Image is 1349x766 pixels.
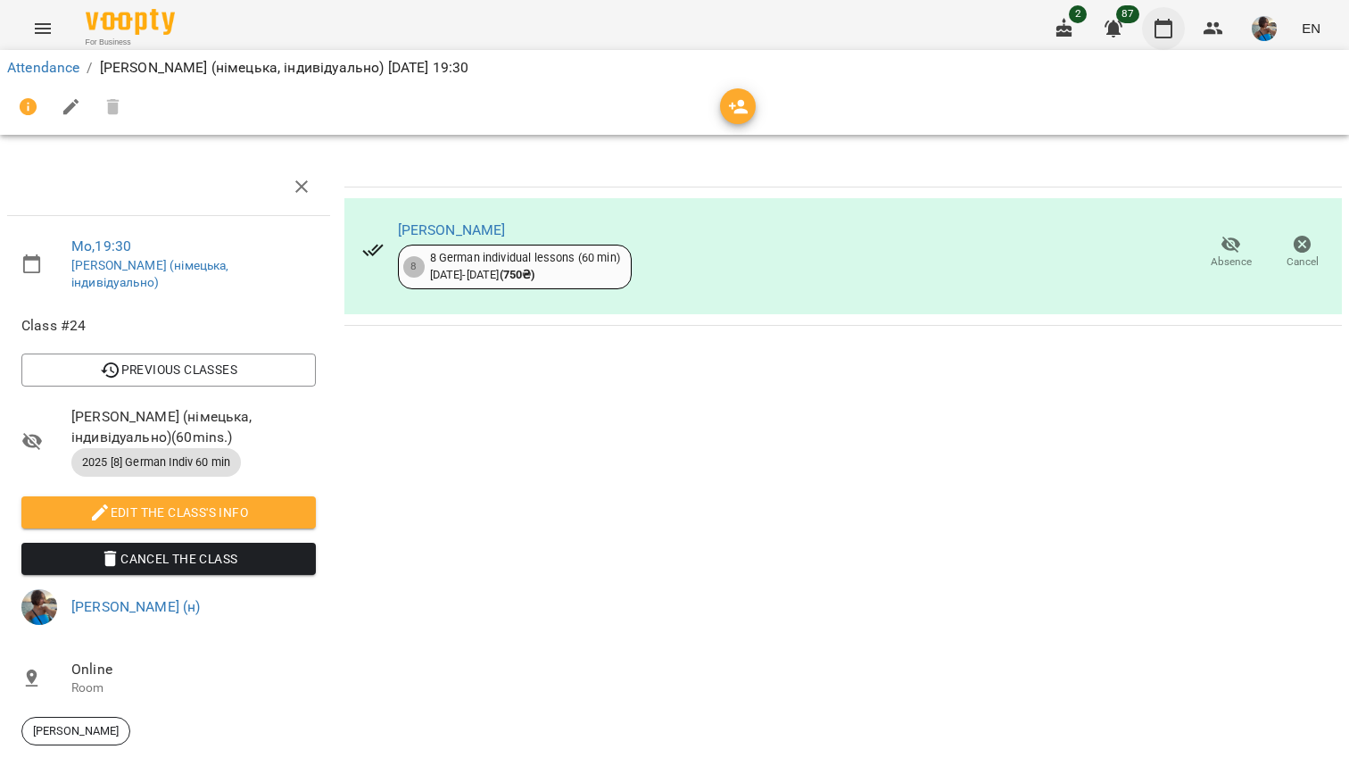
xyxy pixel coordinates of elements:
[21,589,57,625] img: f3fa6e8c534bbad0201860a2e729f67e.jpg
[21,7,64,50] button: Menu
[21,543,316,575] button: Cancel the class
[71,454,241,470] span: 2025 [8] German Indiv 60 min
[1211,254,1252,270] span: Absence
[430,250,620,283] div: 8 German individual lessons (60 min) [DATE] - [DATE]
[36,502,302,523] span: Edit the class's Info
[22,723,129,739] span: [PERSON_NAME]
[1116,5,1139,23] span: 87
[21,496,316,529] button: Edit the class's Info
[1252,16,1277,41] img: f3fa6e8c534bbad0201860a2e729f67e.jpg
[87,57,92,79] li: /
[71,659,316,680] span: Online
[36,359,302,380] span: Previous Classes
[71,237,131,254] a: Mo , 19:30
[36,548,302,570] span: Cancel the class
[7,59,79,76] a: Attendance
[71,598,201,615] a: [PERSON_NAME] (н)
[398,221,506,238] a: [PERSON_NAME]
[86,9,175,35] img: Voopty Logo
[1295,12,1328,45] button: EN
[86,37,175,48] span: For Business
[500,268,535,281] b: ( 750 ₴ )
[100,57,469,79] p: [PERSON_NAME] (німецька, індивідуально) [DATE] 19:30
[21,354,316,386] button: Previous Classes
[71,258,229,290] a: [PERSON_NAME] (німецька, індивідуально)
[1287,254,1319,270] span: Cancel
[71,406,316,448] span: [PERSON_NAME] (німецька, індивідуально) ( 60 mins. )
[7,57,1342,79] nav: breadcrumb
[403,256,425,278] div: 8
[71,679,316,697] p: Room
[1267,228,1338,278] button: Cancel
[1196,228,1267,278] button: Absence
[21,717,130,745] div: [PERSON_NAME]
[1069,5,1087,23] span: 2
[1302,19,1320,37] span: EN
[21,315,316,337] span: Class #24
